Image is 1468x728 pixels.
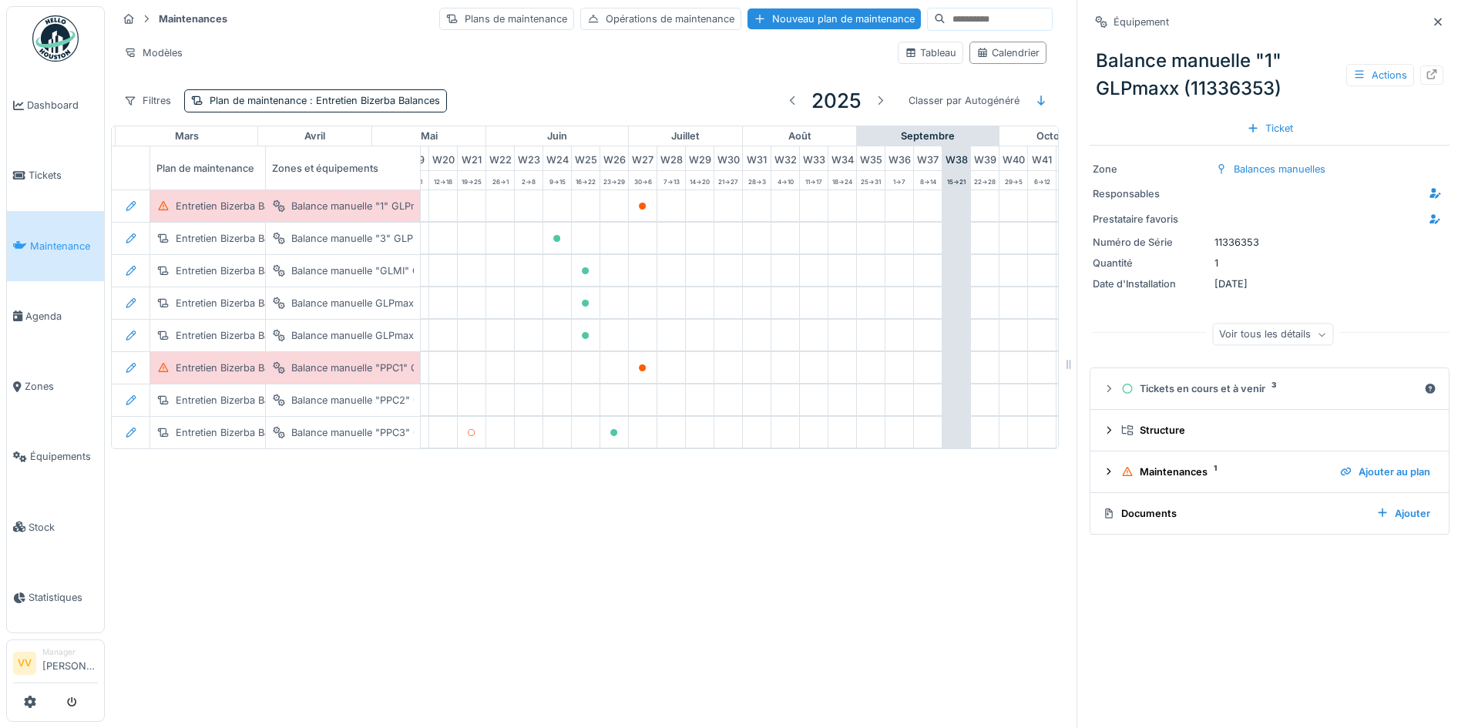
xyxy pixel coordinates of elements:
[291,328,476,343] div: Balance manuelle GLPmaxx (12093700)
[743,146,771,170] div: W 31
[30,239,98,253] span: Maintenance
[1121,381,1418,396] div: Tickets en cours et à venir
[885,146,913,170] div: W 36
[176,231,300,246] div: Entretien Bizerba Balances
[372,126,485,146] div: mai
[800,171,828,190] div: 11 -> 17
[800,146,828,170] div: W 33
[714,171,742,190] div: 21 -> 27
[743,171,771,190] div: 28 -> 3
[1093,256,1446,270] div: 1
[1093,186,1208,201] div: Responsables
[580,8,741,30] div: Opérations de maintenance
[291,199,491,213] div: Balance manuelle "1" GLPmaxx (11336353)
[629,126,742,146] div: juillet
[1093,256,1208,270] div: Quantité
[1093,162,1208,176] div: Zone
[600,146,628,170] div: W 26
[1093,277,1446,291] div: [DATE]
[572,146,600,170] div: W 25
[13,646,98,683] a: VV Manager[PERSON_NAME]
[714,146,742,170] div: W 30
[828,146,856,170] div: W 34
[942,171,970,190] div: 15 -> 21
[439,8,574,30] div: Plans de maintenance
[7,70,104,140] a: Dashboard
[25,379,98,394] span: Zones
[7,281,104,351] a: Agenda
[29,168,98,183] span: Tickets
[1114,15,1169,29] div: Équipement
[1028,171,1056,190] div: 6 -> 12
[291,361,509,375] div: Balance manuelle "PPC1" GLPmaxx (11286075)
[999,146,1027,170] div: W 40
[1056,171,1084,190] div: 13 -> 19
[1370,503,1436,524] div: Ajouter
[629,146,657,170] div: W 27
[857,171,885,190] div: 25 -> 31
[686,171,714,190] div: 14 -> 20
[291,393,512,408] div: Balance manuelle "PPC2" GLPmaxx (11639838)
[117,89,178,112] div: Filtres
[1121,423,1430,438] div: Structure
[885,171,913,190] div: 1 -> 7
[29,520,98,535] span: Stock
[999,171,1027,190] div: 29 -> 5
[515,146,543,170] div: W 23
[153,12,233,26] strong: Maintenances
[13,652,36,675] li: VV
[7,140,104,210] a: Tickets
[1097,416,1443,445] summary: Structure
[429,171,457,190] div: 12 -> 18
[1097,374,1443,403] summary: Tickets en cours et à venir3
[942,146,970,170] div: W 38
[686,146,714,170] div: W 29
[914,146,942,170] div: W 37
[30,449,98,464] span: Équipements
[1090,41,1450,109] div: Balance manuelle "1" GLPmaxx (11336353)
[999,126,1113,146] div: octobre
[629,171,657,190] div: 30 -> 6
[771,171,799,190] div: 4 -> 10
[176,361,300,375] div: Entretien Bizerba Balances
[176,199,300,213] div: Entretien Bizerba Balances
[1234,162,1325,176] div: Balances manuelles
[1028,146,1056,170] div: W 41
[291,425,512,440] div: Balance manuelle "PPC3" GLPmaxx (11805620)
[1093,235,1446,250] div: 11336353
[1241,118,1299,139] div: Ticket
[486,146,514,170] div: W 22
[29,590,98,605] span: Statistiques
[458,146,485,170] div: W 21
[42,646,98,679] li: [PERSON_NAME]
[971,171,999,190] div: 22 -> 28
[27,98,98,112] span: Dashboard
[1334,461,1436,482] div: Ajouter au plan
[7,492,104,562] a: Stock
[1346,64,1414,86] div: Actions
[857,146,885,170] div: W 35
[210,93,440,108] div: Plan de maintenance
[828,171,856,190] div: 18 -> 24
[258,126,371,146] div: avril
[291,296,472,310] div: Balance manuelle GLPmaxx (11156959)
[1097,499,1443,528] summary: DocumentsAjouter
[486,171,514,190] div: 26 -> 1
[32,15,79,62] img: Badge_color-CXgf-gQk.svg
[176,263,300,278] div: Entretien Bizerba Balances
[657,146,685,170] div: W 28
[771,146,799,170] div: W 32
[150,146,304,190] div: Plan de maintenance
[857,126,999,146] div: septembre
[1093,235,1208,250] div: Numéro de Série
[543,146,571,170] div: W 24
[117,42,190,64] div: Modèles
[176,328,300,343] div: Entretien Bizerba Balances
[1212,324,1333,346] div: Voir tous les détails
[971,146,999,170] div: W 39
[657,171,685,190] div: 7 -> 13
[458,171,485,190] div: 19 -> 25
[42,646,98,658] div: Manager
[1097,458,1443,486] summary: Maintenances1Ajouter au plan
[176,393,300,408] div: Entretien Bizerba Balances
